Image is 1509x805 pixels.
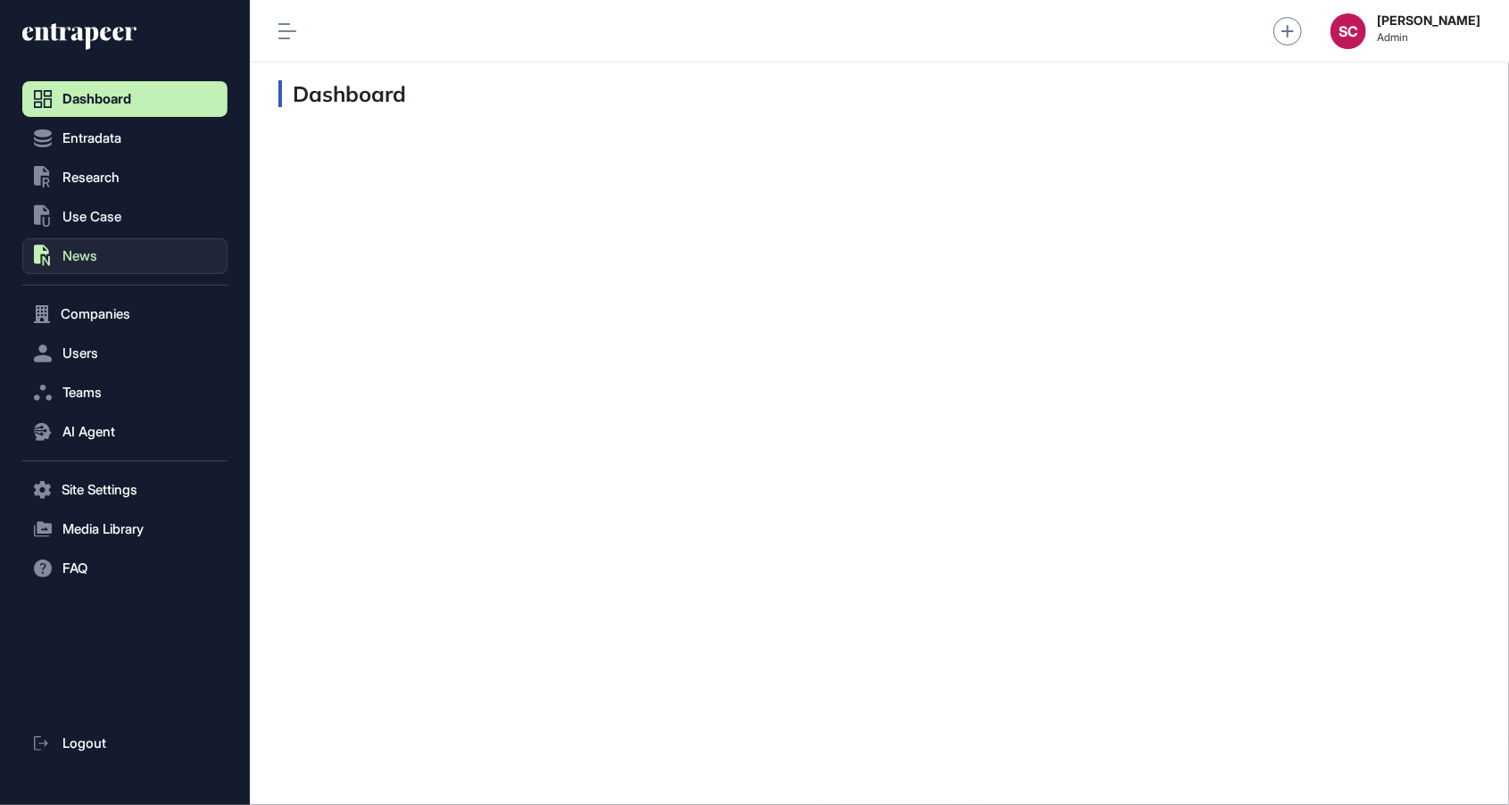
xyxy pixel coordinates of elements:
[62,210,121,224] span: Use Case
[278,80,406,107] h3: Dashboard
[22,375,228,411] button: Teams
[22,472,228,508] button: Site Settings
[22,726,228,761] a: Logout
[62,249,97,263] span: News
[22,199,228,235] button: Use Case
[62,483,137,497] span: Site Settings
[1377,13,1480,28] strong: [PERSON_NAME]
[22,160,228,195] button: Research
[1377,31,1480,44] span: Admin
[22,238,228,274] button: News
[62,386,102,400] span: Teams
[62,170,120,185] span: Research
[62,131,121,145] span: Entradata
[61,307,130,321] span: Companies
[62,522,144,536] span: Media Library
[22,120,228,156] button: Entradata
[1331,13,1366,49] button: SC
[22,511,228,547] button: Media Library
[22,551,228,586] button: FAQ
[22,296,228,332] button: Companies
[62,92,131,106] span: Dashboard
[62,736,106,751] span: Logout
[22,336,228,371] button: Users
[62,346,98,361] span: Users
[62,425,115,439] span: AI Agent
[22,81,228,117] a: Dashboard
[22,414,228,450] button: AI Agent
[62,561,87,576] span: FAQ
